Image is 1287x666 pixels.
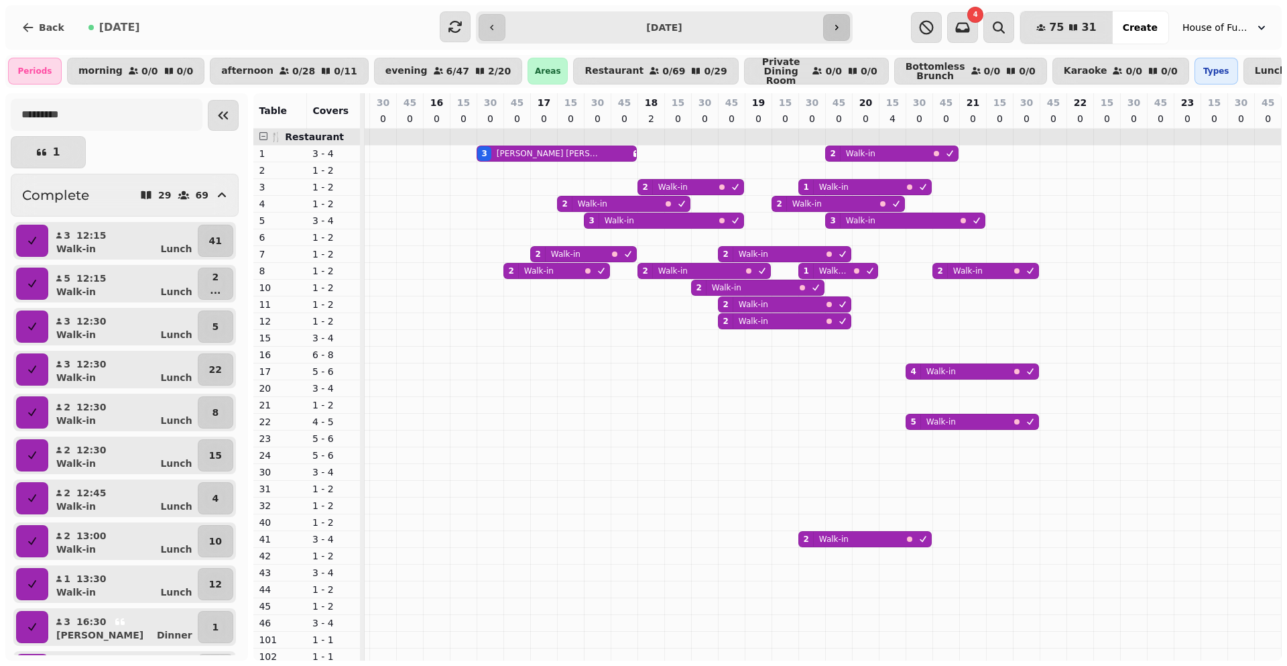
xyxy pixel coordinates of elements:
p: 1 [63,572,71,586]
p: 0 [1101,112,1112,125]
div: 2 [723,249,728,260]
p: 13:00 [76,529,107,543]
button: morning0/00/0 [67,58,204,85]
span: Create [1123,23,1158,32]
p: 12:15 [76,272,107,285]
button: Collapse sidebar [208,100,239,131]
div: 5 [910,417,916,427]
p: 45 [404,96,416,109]
p: 45 [1047,96,1060,109]
p: 29 [158,190,171,200]
p: 15 [564,96,577,109]
p: 12:15 [76,229,107,242]
p: 5 - 6 [312,449,355,462]
p: 1 - 2 [312,264,355,278]
p: Walk-in [792,199,822,209]
p: 1 [259,147,302,160]
p: Walk-in [56,500,96,513]
p: Walk-in [56,543,96,556]
p: 6 / 47 [446,66,469,76]
p: 0 [806,112,817,125]
p: 17 [538,96,550,109]
button: 15 [198,439,233,471]
p: 11 [259,298,302,311]
p: 0 [1263,112,1274,125]
p: 0 [592,112,603,125]
p: 45 [725,96,738,109]
p: 16 [259,348,302,362]
button: 2... [198,268,233,300]
p: 0 / 0 [861,66,877,76]
p: 0 [672,112,683,125]
p: 41 [259,533,302,546]
p: 0 [1048,112,1058,125]
p: 1 - 2 [312,499,355,512]
button: 22 [198,353,233,386]
p: 10 [209,535,222,548]
p: [PERSON_NAME] [56,628,143,642]
button: House of Fu Manchester [1174,15,1276,40]
p: Bottomless Brunch [906,62,965,80]
p: 22 [259,415,302,429]
p: 30 [484,96,497,109]
p: 0 [726,112,737,125]
p: 3 - 4 [312,147,355,160]
div: Areas [528,58,568,85]
button: 41 [198,225,233,257]
p: Walk-in [658,266,688,276]
p: 0 [485,112,495,125]
p: 43 [259,566,302,579]
p: 15 [1208,96,1221,109]
button: 5 [198,311,233,343]
p: Lunch [161,285,192,298]
p: 12:45 [76,486,107,500]
p: 1 - 2 [312,164,355,177]
button: 8 [198,396,233,429]
p: 44 [259,583,302,596]
p: 2 [63,529,71,543]
button: Bottomless Brunch0/00/0 [894,58,1047,85]
p: Lunch [161,414,192,427]
p: Walk-in [56,457,96,470]
div: 1 [803,182,808,192]
p: 0 [565,112,576,125]
p: 0 [1235,112,1246,125]
p: 0 / 0 [1161,66,1178,76]
p: 0 [967,112,978,125]
button: Create [1112,11,1168,44]
span: 31 [1081,22,1096,33]
button: 312:30Walk-inLunch [51,353,195,386]
p: 12:30 [76,400,107,414]
button: 4 [198,482,233,514]
p: 1 - 2 [312,315,355,328]
p: 31 [259,482,302,496]
button: 213:00Walk-inLunch [51,525,195,557]
button: 316:30[PERSON_NAME]Dinner [51,611,195,643]
div: 2 [508,266,513,276]
p: 0 [780,112,790,125]
p: 0 [1021,112,1032,125]
p: morning [78,66,123,76]
div: 3 [830,215,835,226]
p: 2 [210,270,221,284]
p: 0 / 69 [662,66,685,76]
p: 0 / 28 [292,66,315,76]
p: 30 [259,465,302,479]
p: 40 [259,516,302,529]
p: 0 / 0 [177,66,194,76]
p: 21 [967,96,979,109]
p: 0 / 29 [704,66,727,76]
p: 13:30 [76,572,107,586]
p: 12 [209,577,222,591]
p: 4 [212,492,219,505]
p: 17 [259,365,302,378]
div: 3 [481,148,487,159]
p: 1 - 2 [312,197,355,211]
div: 2 [830,148,835,159]
p: 20 [259,382,302,395]
p: 23 [1181,96,1194,109]
button: 12 [198,568,233,600]
p: 30 [913,96,926,109]
p: Walk-in [524,266,554,276]
p: 24 [259,449,302,462]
